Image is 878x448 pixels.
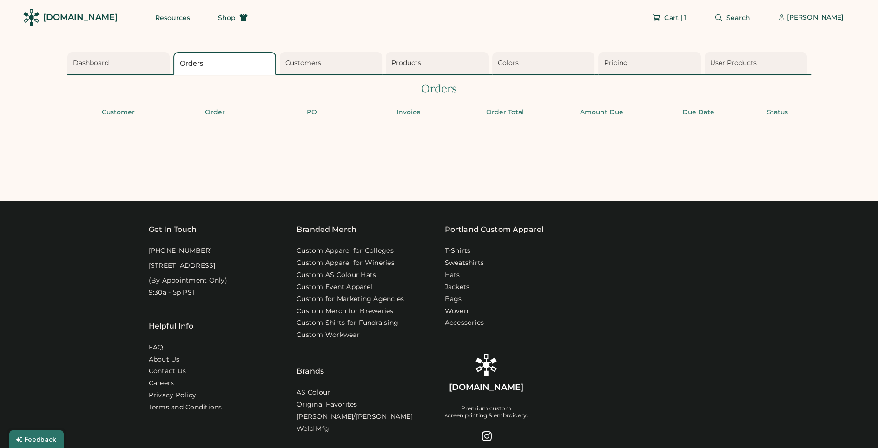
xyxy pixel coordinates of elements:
[73,108,164,117] div: Customer
[43,12,118,23] div: [DOMAIN_NAME]
[297,318,398,328] a: Custom Shirts for Fundraising
[297,412,413,422] a: [PERSON_NAME]/[PERSON_NAME]
[445,295,462,304] a: Bags
[726,14,750,21] span: Search
[445,318,484,328] a: Accessories
[180,59,272,68] div: Orders
[556,108,647,117] div: Amount Due
[297,295,404,304] a: Custom for Marketing Agencies
[445,246,471,256] a: T-Shirts
[149,276,227,285] div: (By Appointment Only)
[445,224,543,235] a: Portland Custom Apparel
[297,388,330,397] a: AS Colour
[149,343,164,352] a: FAQ
[149,379,174,388] a: Careers
[498,59,592,68] div: Colors
[297,343,324,377] div: Brands
[170,108,261,117] div: Order
[475,354,497,376] img: Rendered Logo - Screens
[297,246,394,256] a: Custom Apparel for Colleges
[149,246,212,256] div: [PHONE_NUMBER]
[297,307,394,316] a: Custom Merch for Breweries
[750,108,805,117] div: Status
[710,59,805,68] div: User Products
[641,8,698,27] button: Cart | 1
[445,270,460,280] a: Hats
[653,108,744,117] div: Due Date
[297,270,376,280] a: Custom AS Colour Hats
[149,355,180,364] a: About Us
[67,81,811,97] div: Orders
[445,283,470,292] a: Jackets
[703,8,761,27] button: Search
[297,258,395,268] a: Custom Apparel for Wineries
[445,258,484,268] a: Sweatshirts
[218,14,236,21] span: Shop
[144,8,201,27] button: Resources
[664,14,687,21] span: Cart | 1
[445,405,528,420] div: Premium custom screen printing & embroidery.
[391,59,486,68] div: Products
[449,382,523,393] div: [DOMAIN_NAME]
[445,307,468,316] a: Woven
[149,367,186,376] a: Contact Us
[23,9,40,26] img: Rendered Logo - Screens
[149,224,197,235] div: Get In Touch
[604,59,698,68] div: Pricing
[149,403,222,412] div: Terms and Conditions
[460,108,551,117] div: Order Total
[149,261,216,270] div: [STREET_ADDRESS]
[149,321,194,332] div: Helpful Info
[787,13,844,22] div: [PERSON_NAME]
[297,283,372,292] a: Custom Event Apparel
[297,224,356,235] div: Branded Merch
[297,424,329,434] a: Weld Mfg
[285,59,380,68] div: Customers
[149,391,197,400] a: Privacy Policy
[297,400,357,409] a: Original Favorites
[266,108,357,117] div: PO
[363,108,454,117] div: Invoice
[149,288,196,297] div: 9:30a - 5p PST
[207,8,259,27] button: Shop
[73,59,167,68] div: Dashboard
[297,330,360,340] a: Custom Workwear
